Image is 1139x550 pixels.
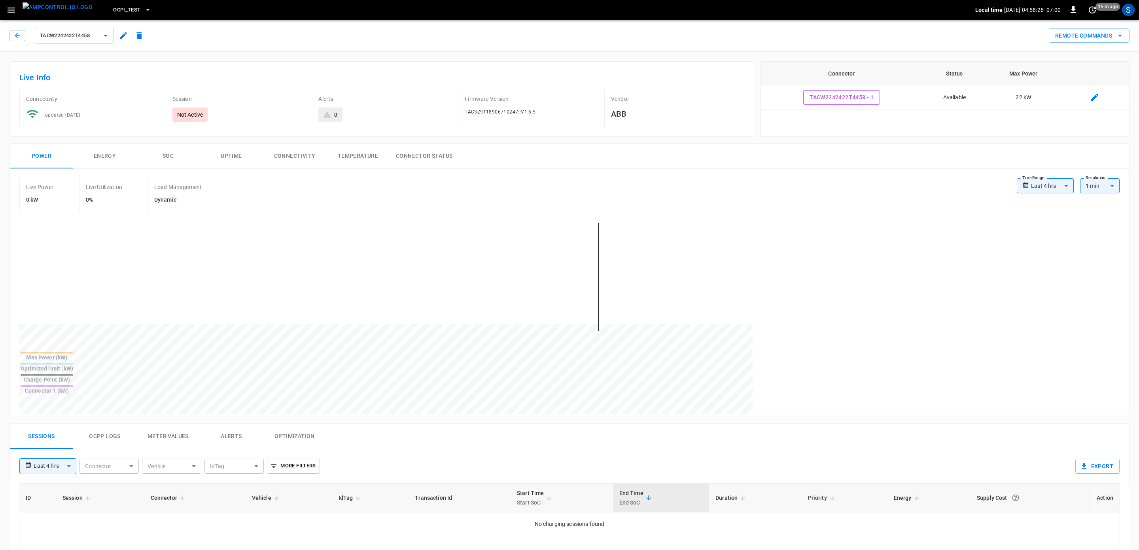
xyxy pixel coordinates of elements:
[339,493,363,503] span: IdTag
[1080,178,1120,193] div: 1 min
[73,424,136,449] button: Ocpp logs
[19,484,1120,536] table: sessions table
[252,493,282,503] span: Vehicle
[177,111,203,119] p: Not Active
[1122,4,1135,16] div: profile-icon
[267,459,320,474] button: More Filters
[517,488,544,507] div: Start Time
[154,183,202,191] p: Load Management
[110,2,154,18] button: OCPI_Test
[19,71,744,84] h6: Live Info
[1008,491,1023,505] button: The cost of your charging session based on your supply rates
[761,62,923,85] th: Connector
[1086,4,1099,16] button: set refresh interval
[19,484,56,512] th: ID
[761,62,1129,110] table: connector table
[200,424,263,449] button: Alerts
[86,183,122,191] p: Live Utilization
[409,484,511,512] th: Transaction Id
[808,493,837,503] span: Priority
[1049,28,1130,43] button: Remote Commands
[1090,484,1120,512] th: Action
[465,109,535,115] span: TAC3Z9118906710247::V1.6.5
[35,28,114,43] button: TACW2242422T4458
[1022,175,1044,181] label: Time Range
[151,493,187,503] span: Connector
[619,488,643,507] div: End Time
[611,108,744,120] h6: ABB
[1031,178,1074,193] div: Last 4 hrs
[803,90,880,105] button: TACW2242422T4458 - 1
[715,493,748,503] span: Duration
[23,2,93,12] img: ampcontrol.io logo
[894,493,922,503] span: Energy
[326,144,390,169] button: Temperature
[34,459,76,474] div: Last 4 hrs
[136,424,200,449] button: Meter Values
[923,62,987,85] th: Status
[517,488,554,507] span: Start TimeStart SoC
[1086,175,1105,181] label: Resolution
[465,95,598,103] p: Firmware Version
[263,424,326,449] button: Optimization
[1049,28,1130,43] div: remote commands options
[619,498,643,507] p: End SoC
[986,62,1060,85] th: Max Power
[73,144,136,169] button: Energy
[517,498,544,507] p: Start SoC
[45,112,80,118] span: updated [DATE]
[113,6,140,15] span: OCPI_Test
[26,183,54,191] p: Live Power
[26,196,54,204] h6: 0 kW
[40,31,98,40] span: TACW2242422T4458
[172,95,306,103] p: Session
[26,95,159,103] p: Connectivity
[263,144,326,169] button: Connectivity
[1004,6,1061,14] p: [DATE] 04:58:26 -07:00
[62,493,93,503] span: Session
[334,111,337,119] div: 0
[619,488,654,507] span: End TimeEnd SoC
[154,196,202,204] h6: Dynamic
[977,491,1084,505] div: Supply Cost
[136,144,200,169] button: SOC
[200,144,263,169] button: Uptime
[318,95,452,103] p: Alerts
[923,85,987,110] td: Available
[1095,3,1120,11] span: 15 m ago
[986,85,1060,110] td: 22 kW
[1075,459,1120,474] button: Export
[611,95,744,103] p: Vendor
[975,6,1003,14] p: Local time
[390,144,459,169] button: Connector Status
[10,424,73,449] button: Sessions
[10,144,73,169] button: Power
[86,196,122,204] h6: 0%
